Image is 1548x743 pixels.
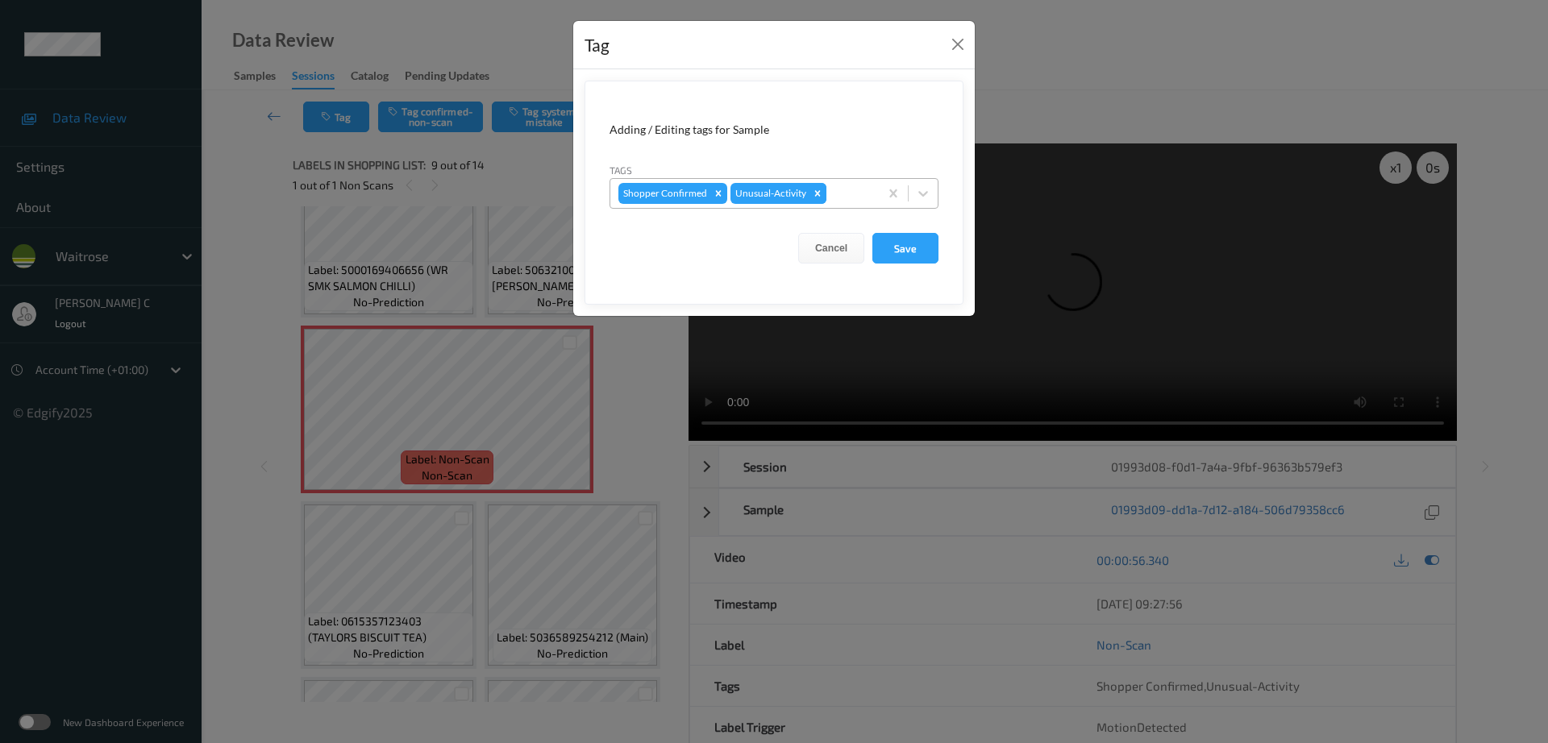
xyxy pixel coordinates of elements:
button: Save [872,233,938,264]
div: Remove Shopper Confirmed [709,183,727,204]
div: Unusual-Activity [730,183,809,204]
label: Tags [610,163,632,177]
button: Close [947,33,969,56]
div: Remove Unusual-Activity [809,183,826,204]
div: Adding / Editing tags for Sample [610,122,938,138]
div: Shopper Confirmed [618,183,709,204]
div: Tag [585,32,610,58]
button: Cancel [798,233,864,264]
